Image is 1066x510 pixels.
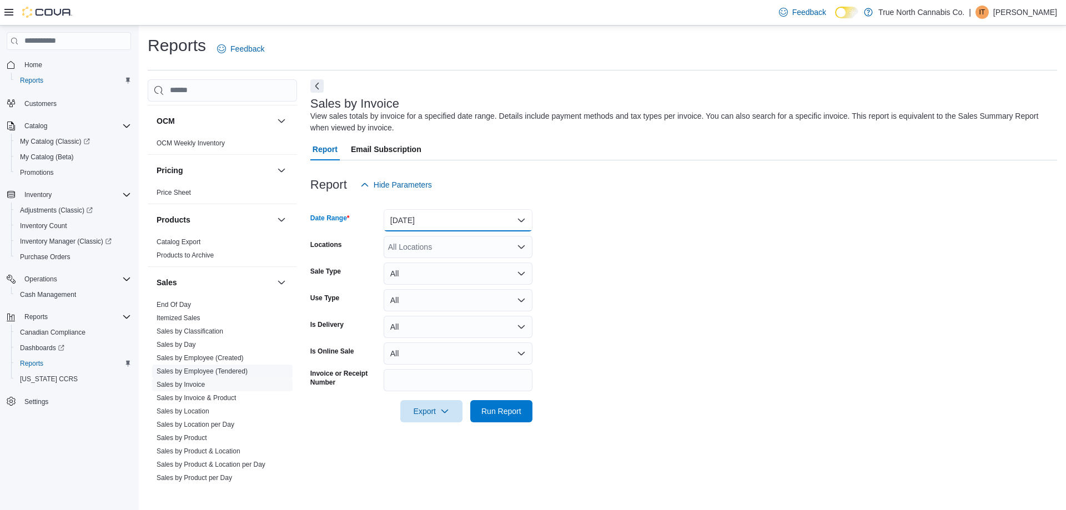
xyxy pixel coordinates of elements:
[157,420,234,429] span: Sales by Location per Day
[157,447,240,455] a: Sales by Product & Location
[20,76,43,85] span: Reports
[16,135,94,148] a: My Catalog (Classic)
[517,243,526,251] button: Open list of options
[16,150,131,164] span: My Catalog (Beta)
[384,316,532,338] button: All
[20,290,76,299] span: Cash Management
[20,206,93,215] span: Adjustments (Classic)
[384,209,532,231] button: [DATE]
[2,57,135,73] button: Home
[157,314,200,322] span: Itemized Sales
[310,214,350,223] label: Date Range
[157,238,200,246] a: Catalog Export
[11,287,135,302] button: Cash Management
[16,372,82,386] a: [US_STATE] CCRS
[157,327,223,336] span: Sales by Classification
[20,328,86,337] span: Canadian Compliance
[16,250,75,264] a: Purchase Orders
[2,95,135,111] button: Customers
[148,186,297,204] div: Pricing
[11,149,135,165] button: My Catalog (Beta)
[16,288,81,301] a: Cash Management
[16,74,131,87] span: Reports
[157,447,240,456] span: Sales by Product & Location
[16,341,69,355] a: Dashboards
[20,58,47,72] a: Home
[16,74,48,87] a: Reports
[24,312,48,321] span: Reports
[310,79,324,93] button: Next
[148,298,297,489] div: Sales
[157,188,191,197] span: Price Sheet
[481,406,521,417] span: Run Report
[11,73,135,88] button: Reports
[400,400,462,422] button: Export
[16,204,97,217] a: Adjustments (Classic)
[157,473,232,482] span: Sales by Product per Day
[157,251,214,259] a: Products to Archive
[16,135,131,148] span: My Catalog (Classic)
[22,7,72,18] img: Cova
[20,359,43,368] span: Reports
[470,400,532,422] button: Run Report
[20,58,131,72] span: Home
[157,394,236,402] a: Sales by Invoice & Product
[310,294,339,302] label: Use Type
[275,276,288,289] button: Sales
[20,96,131,110] span: Customers
[213,38,269,60] a: Feedback
[157,407,209,415] a: Sales by Location
[157,251,214,260] span: Products to Archive
[157,214,190,225] h3: Products
[16,150,78,164] a: My Catalog (Beta)
[11,134,135,149] a: My Catalog (Classic)
[2,309,135,325] button: Reports
[20,168,54,177] span: Promotions
[16,204,131,217] span: Adjustments (Classic)
[7,52,131,438] nav: Complex example
[310,110,1052,134] div: View sales totals by invoice for a specified date range. Details include payment methods and tax ...
[976,6,989,19] div: Isabella Thompson
[2,118,135,134] button: Catalog
[20,153,74,161] span: My Catalog (Beta)
[2,187,135,203] button: Inventory
[157,354,244,362] a: Sales by Employee (Created)
[20,272,131,286] span: Operations
[835,18,836,19] span: Dark Mode
[313,138,338,160] span: Report
[20,375,78,383] span: [US_STATE] CCRS
[16,250,131,264] span: Purchase Orders
[16,372,131,386] span: Washington CCRS
[384,342,532,365] button: All
[11,371,135,387] button: [US_STATE] CCRS
[310,267,341,276] label: Sale Type
[157,367,248,376] span: Sales by Employee (Tendered)
[310,347,354,356] label: Is Online Sale
[351,138,421,160] span: Email Subscription
[11,203,135,218] a: Adjustments (Classic)
[979,6,985,19] span: IT
[775,1,831,23] a: Feedback
[157,434,207,442] a: Sales by Product
[969,6,971,19] p: |
[20,97,61,110] a: Customers
[20,188,131,201] span: Inventory
[11,218,135,234] button: Inventory Count
[157,354,244,362] span: Sales by Employee (Created)
[157,461,265,468] a: Sales by Product & Location per Day
[356,174,436,196] button: Hide Parameters
[157,314,200,322] a: Itemized Sales
[2,393,135,410] button: Settings
[20,395,131,408] span: Settings
[24,397,48,406] span: Settings
[310,369,379,387] label: Invoice or Receipt Number
[384,289,532,311] button: All
[16,341,131,355] span: Dashboards
[20,237,112,246] span: Inventory Manager (Classic)
[16,235,116,248] a: Inventory Manager (Classic)
[275,114,288,128] button: OCM
[16,357,48,370] a: Reports
[11,356,135,371] button: Reports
